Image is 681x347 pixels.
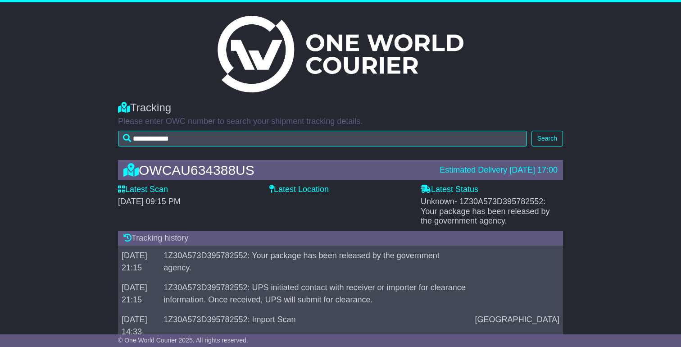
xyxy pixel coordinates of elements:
td: 1Z30A573D395782552: UPS initiated contact with receiver or importer for clearance information. On... [160,278,471,310]
span: [DATE] 09:15 PM [118,197,181,206]
span: Unknown [421,197,550,225]
div: Estimated Delivery [DATE] 17:00 [440,165,558,175]
td: [GEOGRAPHIC_DATA] [472,310,563,342]
div: OWCAU634388US [119,163,435,178]
td: [DATE] 14:33 [118,310,160,342]
button: Search [531,131,563,146]
p: Please enter OWC number to search your shipment tracking details. [118,117,563,127]
td: [DATE] 21:15 [118,246,160,278]
img: Light [218,16,463,92]
span: - 1Z30A573D395782552: Your package has been released by the government agency. [421,197,550,225]
div: Tracking [118,101,563,114]
label: Latest Scan [118,185,168,195]
span: © One World Courier 2025. All rights reserved. [118,337,248,344]
label: Latest Status [421,185,478,195]
td: [DATE] 21:15 [118,278,160,310]
div: Tracking history [118,231,563,246]
label: Latest Location [269,185,329,195]
td: 1Z30A573D395782552: Import Scan [160,310,471,342]
td: 1Z30A573D395782552: Your package has been released by the government agency. [160,246,471,278]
